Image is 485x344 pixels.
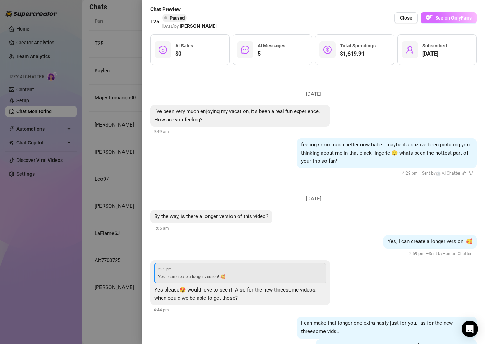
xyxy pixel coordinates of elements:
span: 4:44 pm [154,308,169,312]
span: dollar [159,46,167,54]
div: Open Intercom Messenger [462,321,478,337]
span: Chat Preview [150,5,217,14]
span: I’ve been very much enjoying my vacation, it’s been a real fun experience. How are you feeling? [154,108,320,123]
span: user-add [406,46,414,54]
span: 4:29 pm — [402,171,473,176]
span: 2:59 pm — [409,251,473,256]
span: [DATE] [301,195,327,203]
button: OFSee on OnlyFans [421,12,477,23]
span: Subscribed [422,43,447,48]
span: [DATE] [301,90,327,98]
span: AI Messages [258,43,285,48]
span: See on OnlyFans [435,15,472,21]
span: Total Spendings [340,43,376,48]
span: like [462,171,467,175]
span: Sent by Human Chatter [429,251,471,256]
span: $0 [175,50,193,58]
a: OFSee on OnlyFans [421,12,477,24]
span: Yes, I can create a longer version! 🥰 [388,238,473,245]
span: 9:49 am [154,129,169,134]
span: AI Sales [175,43,193,48]
span: $1,619.91 [340,50,376,58]
span: feeling sooo much better now babe.. maybe it's cuz ive been picturing you thinking about me in th... [301,142,470,164]
span: [DATE] by [162,24,217,29]
span: dislike [469,171,473,175]
span: Yes please😍 would love to see it. Also for the new threesome videos, when could we be able to get... [154,287,316,301]
span: 2:59 pm [158,266,323,272]
span: message [241,46,249,54]
span: [PERSON_NAME] [180,22,217,30]
span: Paused [170,15,185,21]
span: Yes, I can create a longer version! 🥰 [158,274,225,279]
span: Sent by 🤖 AI Chatter [422,171,460,176]
span: 1:05 am [154,226,169,231]
span: i can make that longer one extra nasty just for you.. as for the new threesome vids.. [301,320,453,334]
img: OF [426,14,433,21]
span: dollar [323,46,332,54]
span: Close [400,15,412,21]
span: 5 [258,50,285,58]
span: T25 [150,18,159,26]
span: By the way, is there a longer version of this video? [154,213,268,220]
span: [DATE] [422,50,447,58]
button: Close [394,12,418,23]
